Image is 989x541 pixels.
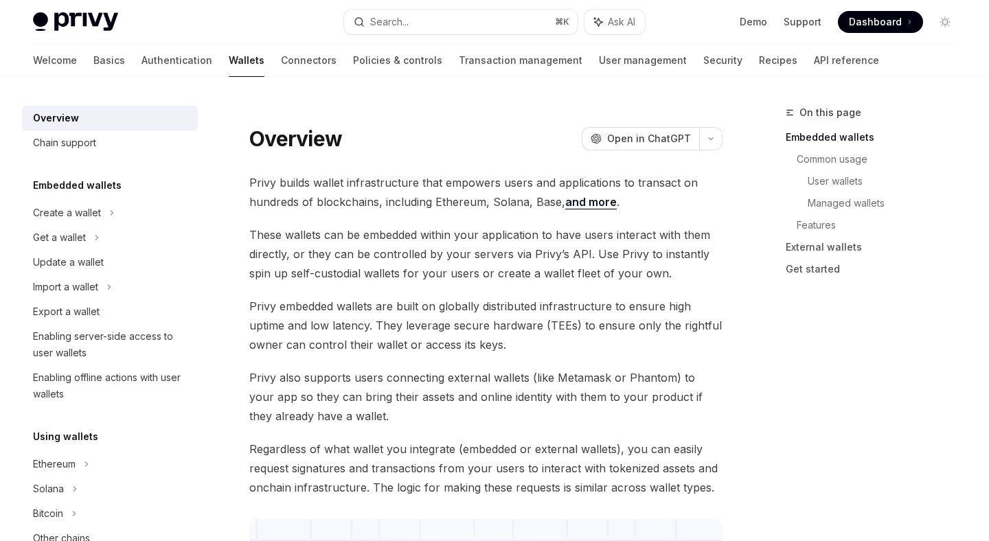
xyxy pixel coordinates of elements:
a: Recipes [759,44,797,77]
a: Authentication [141,44,212,77]
button: Search...⌘K [344,10,577,34]
a: External wallets [786,236,967,258]
a: User wallets [808,170,967,192]
div: Create a wallet [33,205,101,221]
a: Overview [22,106,198,130]
span: Dashboard [849,15,902,29]
a: Wallets [229,44,264,77]
div: Update a wallet [33,254,104,270]
a: Common usage [797,148,967,170]
a: Dashboard [838,11,923,33]
span: ⌘ K [555,16,569,27]
a: Get started [786,258,967,280]
button: Toggle dark mode [934,11,956,33]
a: Update a wallet [22,250,198,275]
a: Policies & controls [353,44,442,77]
a: Chain support [22,130,198,155]
div: Enabling offline actions with user wallets [33,369,190,402]
div: Export a wallet [33,303,100,320]
div: Solana [33,481,64,497]
button: Open in ChatGPT [582,127,699,150]
div: Ethereum [33,456,76,472]
span: These wallets can be embedded within your application to have users interact with them directly, ... [249,225,723,283]
a: Support [784,15,821,29]
span: Regardless of what wallet you integrate (embedded or external wallets), you can easily request si... [249,439,723,497]
h1: Overview [249,126,342,151]
a: Basics [93,44,125,77]
div: Import a wallet [33,279,98,295]
a: Security [703,44,742,77]
button: Ask AI [584,10,645,34]
a: Managed wallets [808,192,967,214]
a: Welcome [33,44,77,77]
div: Enabling server-side access to user wallets [33,328,190,361]
span: Privy also supports users connecting external wallets (like Metamask or Phantom) to your app so t... [249,368,723,426]
span: On this page [799,104,861,121]
a: and more [565,195,617,209]
a: Export a wallet [22,299,198,324]
div: Search... [370,14,409,30]
a: API reference [814,44,879,77]
a: Connectors [281,44,337,77]
a: Embedded wallets [786,126,967,148]
a: Features [797,214,967,236]
a: Enabling server-side access to user wallets [22,324,198,365]
div: Chain support [33,135,96,151]
div: Get a wallet [33,229,86,246]
div: Overview [33,110,79,126]
div: Bitcoin [33,505,63,522]
span: Privy builds wallet infrastructure that empowers users and applications to transact on hundreds o... [249,173,723,211]
h5: Using wallets [33,428,98,445]
h5: Embedded wallets [33,177,122,194]
span: Privy embedded wallets are built on globally distributed infrastructure to ensure high uptime and... [249,297,723,354]
img: light logo [33,12,118,32]
span: Open in ChatGPT [607,132,691,146]
a: Enabling offline actions with user wallets [22,365,198,406]
a: Demo [740,15,767,29]
span: Ask AI [608,15,635,29]
a: User management [599,44,687,77]
a: Transaction management [459,44,582,77]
